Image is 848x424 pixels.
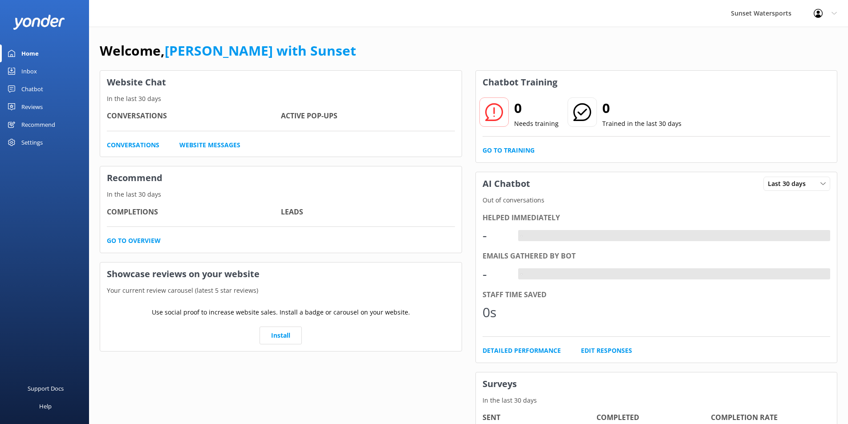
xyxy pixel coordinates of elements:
[21,62,37,80] div: Inbox
[483,263,509,285] div: -
[581,346,632,355] a: Edit Responses
[100,286,462,295] p: Your current review carousel (latest 5 star reviews)
[21,44,39,62] div: Home
[100,40,356,61] h1: Welcome,
[483,289,831,301] div: Staff time saved
[100,71,462,94] h3: Website Chat
[21,116,55,133] div: Recommend
[107,206,281,218] h4: Completions
[483,302,509,323] div: 0s
[107,110,281,122] h4: Conversations
[107,140,159,150] a: Conversations
[100,262,462,286] h3: Showcase reviews on your website
[518,268,525,280] div: -
[483,250,831,262] div: Emails gathered by bot
[602,119,682,129] p: Trained in the last 30 days
[28,380,64,397] div: Support Docs
[602,97,682,119] h2: 0
[518,230,525,242] div: -
[13,15,65,29] img: yonder-white-logo.png
[514,119,559,129] p: Needs training
[165,41,356,60] a: [PERSON_NAME] with Sunset
[596,412,711,424] h4: Completed
[483,412,597,424] h4: Sent
[768,179,811,189] span: Last 30 days
[100,94,462,104] p: In the last 30 days
[281,110,455,122] h4: Active Pop-ups
[100,166,462,190] h3: Recommend
[483,212,831,224] div: Helped immediately
[476,195,837,205] p: Out of conversations
[281,206,455,218] h4: Leads
[21,133,43,151] div: Settings
[107,236,161,246] a: Go to overview
[483,145,535,155] a: Go to Training
[21,80,43,98] div: Chatbot
[483,346,561,355] a: Detailed Performance
[711,412,825,424] h4: Completion Rate
[514,97,559,119] h2: 0
[476,172,537,195] h3: AI Chatbot
[483,225,509,246] div: -
[39,397,52,415] div: Help
[476,71,564,94] h3: Chatbot Training
[100,190,462,199] p: In the last 30 days
[476,372,837,396] h3: Surveys
[152,307,410,317] p: Use social proof to increase website sales. Install a badge or carousel on your website.
[21,98,43,116] div: Reviews
[476,396,837,405] p: In the last 30 days
[260,327,302,344] a: Install
[179,140,240,150] a: Website Messages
